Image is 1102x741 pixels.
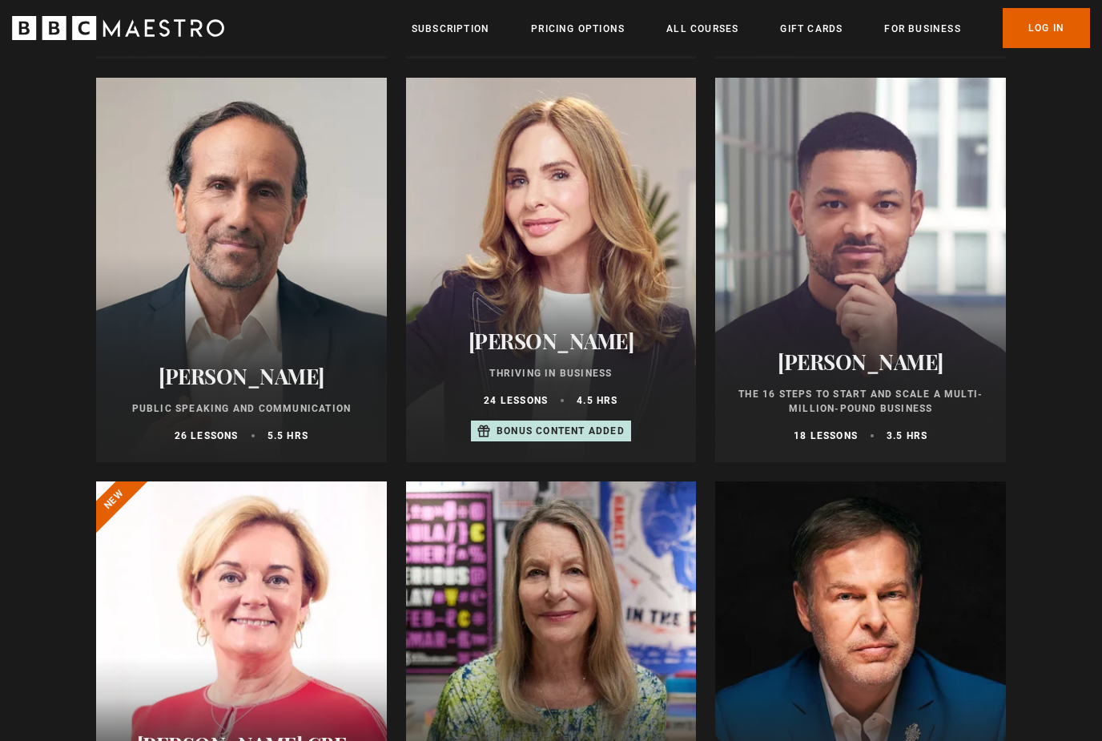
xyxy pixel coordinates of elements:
p: Bonus content added [497,424,625,438]
h2: [PERSON_NAME] [115,364,368,389]
a: [PERSON_NAME] The 16 Steps to Start and Scale a Multi-Million-Pound Business 18 lessons 3.5 hrs [715,78,1006,462]
p: 18 lessons [794,429,858,443]
p: 5.5 hrs [267,429,308,443]
a: Log In [1003,8,1090,48]
h2: [PERSON_NAME] [734,349,987,374]
a: Pricing Options [531,21,625,37]
p: 3.5 hrs [887,429,927,443]
p: The 16 Steps to Start and Scale a Multi-Million-Pound Business [734,387,987,416]
a: For business [884,21,960,37]
svg: BBC Maestro [12,16,224,40]
h2: [PERSON_NAME] [425,328,678,353]
p: 26 lessons [175,429,239,443]
nav: Primary [412,8,1090,48]
a: [PERSON_NAME] Public Speaking and Communication 26 lessons 5.5 hrs [96,78,387,462]
a: All Courses [666,21,738,37]
a: Gift Cards [780,21,843,37]
a: Subscription [412,21,489,37]
p: 4.5 hrs [577,393,617,408]
p: Thriving in Business [425,366,678,381]
p: 24 lessons [484,393,548,408]
a: [PERSON_NAME] Thriving in Business 24 lessons 4.5 hrs Bonus content added [406,78,697,462]
p: Public Speaking and Communication [115,401,368,416]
